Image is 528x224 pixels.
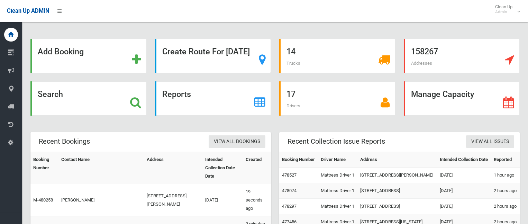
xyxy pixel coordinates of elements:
th: Intended Collection Date [437,152,491,168]
td: [DATE] [437,183,491,199]
th: Booking Number [30,152,58,184]
td: Mattress Driver 1 [318,168,357,183]
header: Recent Collection Issue Reports [279,135,393,148]
a: M-480258 [33,197,53,203]
td: 19 seconds ago [243,184,271,216]
a: 478297 [282,204,297,209]
a: 17 Drivers [279,81,395,116]
header: Recent Bookings [30,135,98,148]
a: Add Booking [30,39,147,73]
a: Manage Capacity [404,81,520,116]
strong: 158267 [411,47,438,56]
td: [DATE] [437,199,491,214]
td: Mattress Driver 1 [318,183,357,199]
th: Address [357,152,437,168]
a: Search [30,81,147,116]
a: Create Route For [DATE] [155,39,271,73]
td: 1 hour ago [491,168,520,183]
a: 478074 [282,188,297,193]
td: [STREET_ADDRESS] [357,199,437,214]
td: [DATE] [202,184,243,216]
strong: 17 [286,89,295,99]
th: Address [144,152,202,184]
a: 158267 Addresses [404,39,520,73]
a: View All Bookings [209,135,265,148]
strong: 14 [286,47,295,56]
td: [PERSON_NAME] [58,184,144,216]
a: 14 Trucks [279,39,395,73]
td: 2 hours ago [491,199,520,214]
strong: Create Route For [DATE] [162,47,250,56]
span: Addresses [411,61,432,66]
th: Intended Collection Date Date [202,152,243,184]
th: Reported [491,152,520,168]
strong: Search [38,89,63,99]
td: 2 hours ago [491,183,520,199]
td: Mattress Driver 1 [318,199,357,214]
strong: Reports [162,89,191,99]
th: Contact Name [58,152,144,184]
td: [STREET_ADDRESS] [357,183,437,199]
span: Clean Up [492,4,519,15]
a: 478527 [282,172,297,178]
a: View All Issues [466,135,514,148]
strong: Manage Capacity [411,89,474,99]
th: Booking Number [279,152,318,168]
td: [STREET_ADDRESS][PERSON_NAME] [144,184,202,216]
td: [DATE] [437,168,491,183]
span: Drivers [286,103,300,108]
span: Trucks [286,61,300,66]
td: [STREET_ADDRESS][PERSON_NAME] [357,168,437,183]
a: Reports [155,81,271,116]
th: Driver Name [318,152,357,168]
th: Created [243,152,271,184]
small: Admin [495,9,512,15]
strong: Add Booking [38,47,84,56]
span: Clean Up ADMIN [7,8,49,14]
